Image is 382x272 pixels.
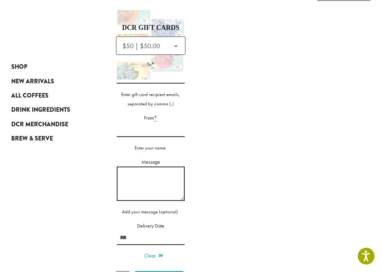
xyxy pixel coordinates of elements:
span: $50 | $50.00 [122,41,160,50]
span: Brew & Serve [11,134,53,143]
label: To [117,60,185,69]
small: Add your message (optional). [122,208,179,215]
a: All Coffees [11,89,84,103]
span: $50 | $50.00 [119,38,167,53]
label: Delivery Date [117,221,185,231]
span: $50 | $50.00 [116,37,185,55]
a: Drink Ingredients [11,103,84,117]
small: Enter your name. [135,145,166,151]
span: New Arrivals [11,77,54,86]
a: New Arrivals [11,74,84,88]
span: Drink Ingredients [11,105,70,115]
h4: DCR Gift Cards [116,24,185,32]
abbr: Required field [151,61,154,68]
label: Message [117,157,185,167]
a: DCR Merchandise [11,117,84,132]
a: Clear [144,251,163,262]
small: Enter gift card recipient emails, separated by comma (,) [121,91,180,107]
a: Brew & Serve [11,132,84,146]
span: DCR Merchandise [11,120,68,129]
abbr: Required field [154,114,157,121]
span: Shop [11,62,27,72]
label: From [117,113,185,123]
a: Shop [11,60,84,74]
span: All Coffees [11,91,48,101]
